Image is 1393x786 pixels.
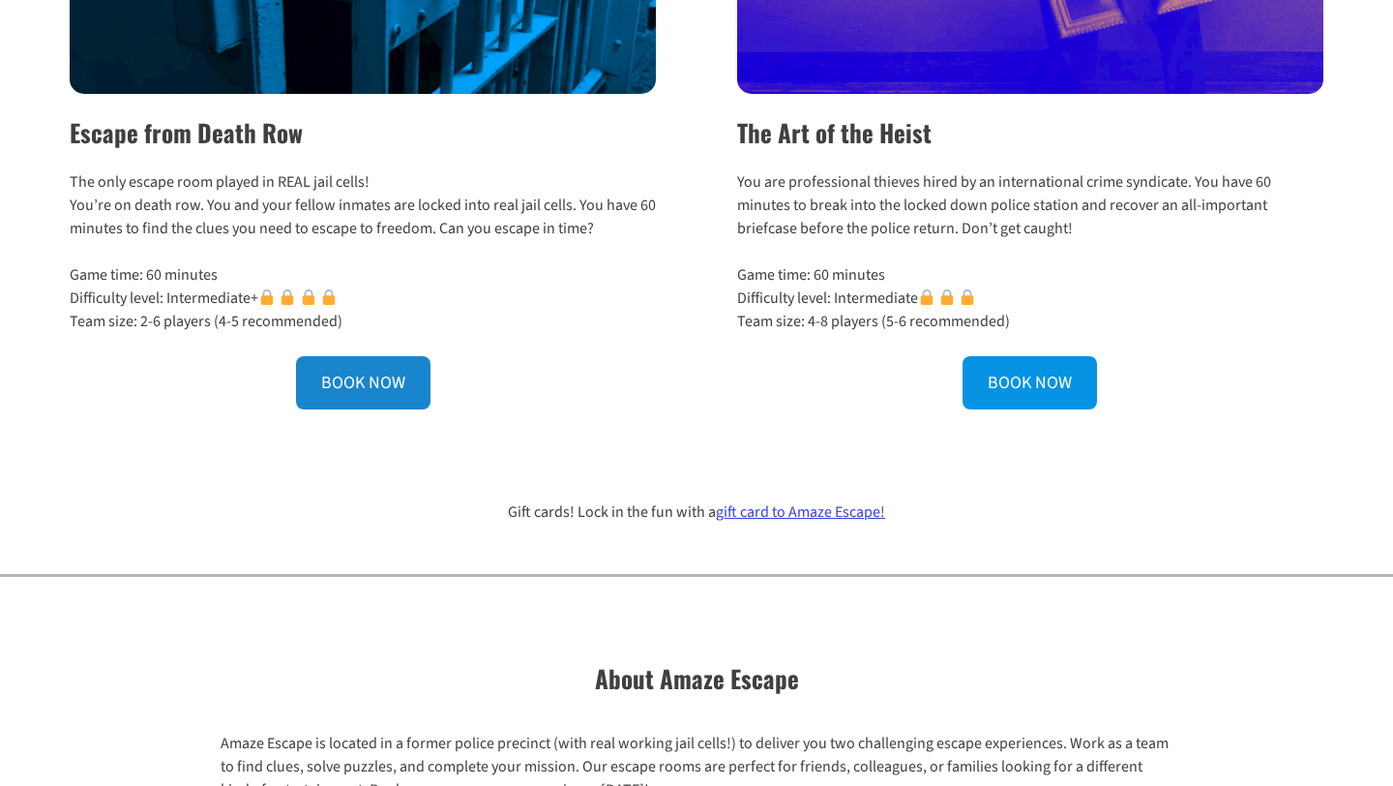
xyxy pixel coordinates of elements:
img: 🔒 [280,289,295,305]
p: Game time: 60 minutes Difficulty level: Intermediate+ Team size: 2-6 players (4-5 recommended) [70,263,656,333]
img: 🔒 [321,289,337,305]
a: BOOK NOW [296,356,430,409]
p: Game time: 60 minutes Difficulty level: Intermediate Team size: 4-8 players (5-6 recommended) [737,263,1323,333]
img: 🔒 [919,289,934,305]
h2: Escape from Death Row [70,114,656,151]
img: 🔒 [301,289,316,305]
p: Gift cards! Lock in the fun with a [70,500,1323,524]
h2: The Art of the Heist [737,114,1323,151]
img: 🔒 [939,289,955,305]
a: gift card to Amaze Escape! [716,501,885,523]
a: BOOK NOW [963,356,1097,409]
img: 🔒 [259,289,275,305]
img: 🔒 [960,289,975,305]
p: The only escape room played in REAL jail cells! You’re on death row. You and your fellow inmates ... [70,170,656,240]
p: You are professional thieves hired by an international crime syndicate. You have 60 minutes to br... [737,170,1323,240]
